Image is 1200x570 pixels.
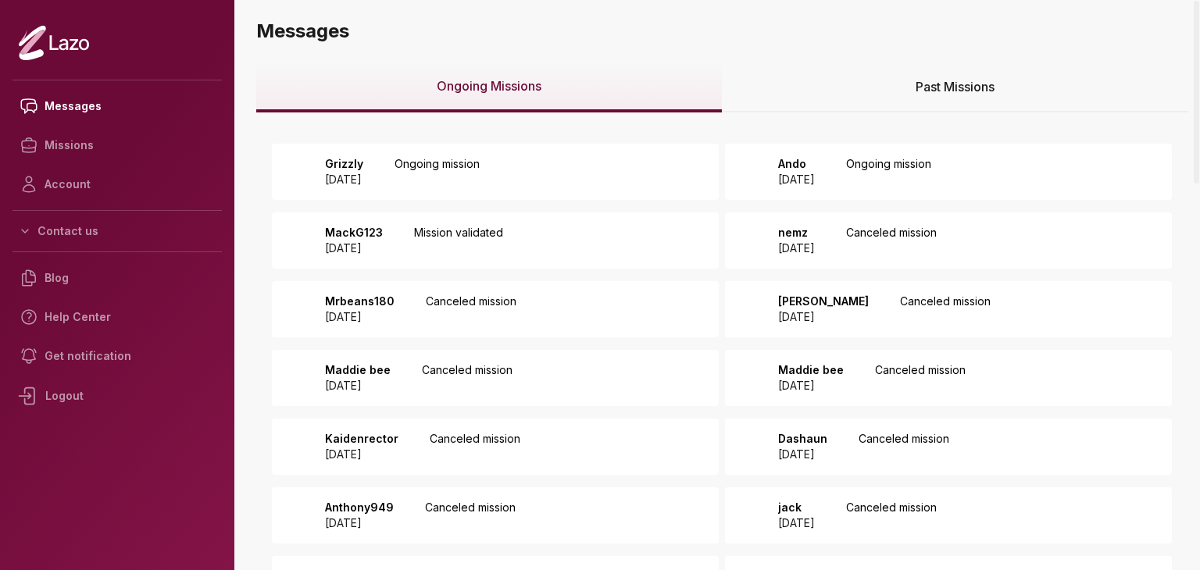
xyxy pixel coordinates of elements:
[422,362,512,394] p: Canceled mission
[778,294,869,309] p: [PERSON_NAME]
[325,225,383,240] p: MackG123
[325,362,391,378] p: Maddie bee
[325,240,383,256] p: [DATE]
[778,225,815,240] p: nemz
[256,19,1187,44] h3: Messages
[12,258,222,297] a: Blog
[12,217,222,245] button: Contact us
[12,126,222,165] a: Missions
[430,431,520,462] p: Canceled mission
[325,500,394,515] p: Anthony949
[414,225,503,256] p: Mission validated
[325,515,394,531] p: [DATE]
[778,431,827,447] p: Dashaun
[395,156,480,187] p: Ongoing mission
[425,500,516,531] p: Canceled mission
[12,165,222,204] a: Account
[916,77,995,96] span: Past Missions
[859,431,949,462] p: Canceled mission
[437,77,541,95] span: Ongoing Missions
[325,172,363,187] p: [DATE]
[325,378,391,394] p: [DATE]
[325,156,363,172] p: Grizzly
[778,172,815,187] p: [DATE]
[846,500,937,531] p: Canceled mission
[778,156,815,172] p: Ando
[426,294,516,325] p: Canceled mission
[875,362,966,394] p: Canceled mission
[778,500,815,515] p: jack
[12,337,222,376] a: Get notification
[778,362,844,378] p: Maddie bee
[900,294,991,325] p: Canceled mission
[778,309,869,325] p: [DATE]
[846,156,931,187] p: Ongoing mission
[325,294,395,309] p: Mrbeans180
[778,515,815,531] p: [DATE]
[12,297,222,337] a: Help Center
[846,225,937,256] p: Canceled mission
[12,87,222,126] a: Messages
[325,309,395,325] p: [DATE]
[325,447,398,462] p: [DATE]
[325,431,398,447] p: Kaidenrector
[778,447,827,462] p: [DATE]
[12,376,222,416] div: Logout
[778,240,815,256] p: [DATE]
[778,378,844,394] p: [DATE]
